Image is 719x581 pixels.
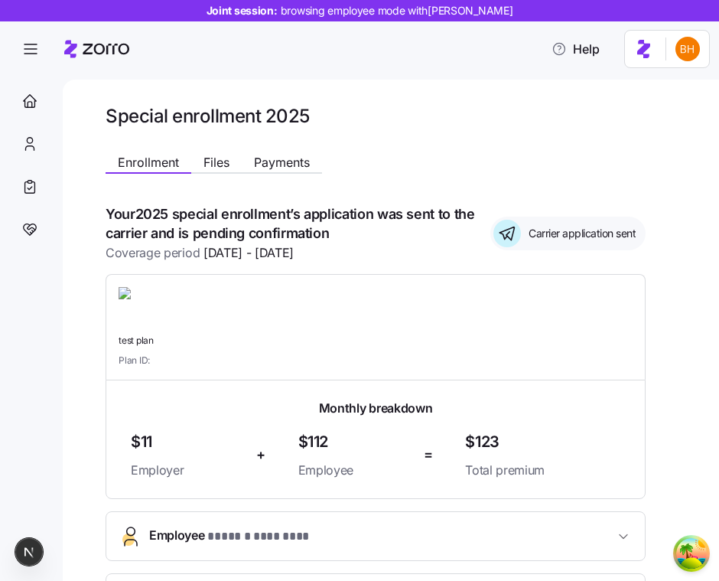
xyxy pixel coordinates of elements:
img: Ambetter [119,287,229,322]
span: Employee [149,526,317,547]
span: $11 [131,429,244,455]
span: $112 [298,429,412,455]
span: Plan ID: [119,354,150,367]
span: Carrier application sent [524,226,636,241]
span: Files [203,156,229,168]
span: Help [551,40,600,58]
span: Joint session: [207,3,513,18]
span: browsing employee mode with [PERSON_NAME] [281,3,513,18]
span: Employer [131,461,244,480]
span: $123 [465,429,620,455]
span: Employee [298,461,412,480]
h1: Special enrollment 2025 [106,104,670,128]
button: Help [539,34,612,64]
img: 4c75172146ef2474b9d2df7702cc87ce [675,37,700,61]
span: = [424,444,433,466]
h1: Your 2025 special enrollment ’s application was sent to the carrier and is pending confirmation [106,204,478,243]
span: test plan [119,335,633,348]
span: Coverage period [106,243,294,263]
span: Total premium [465,461,620,480]
span: Payments [254,156,310,168]
span: + [256,444,265,466]
button: Open Tanstack query devtools [676,538,707,569]
span: [DATE] - [DATE] [203,243,294,263]
span: Monthly breakdown [319,399,433,418]
span: Enrollment [118,156,179,168]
